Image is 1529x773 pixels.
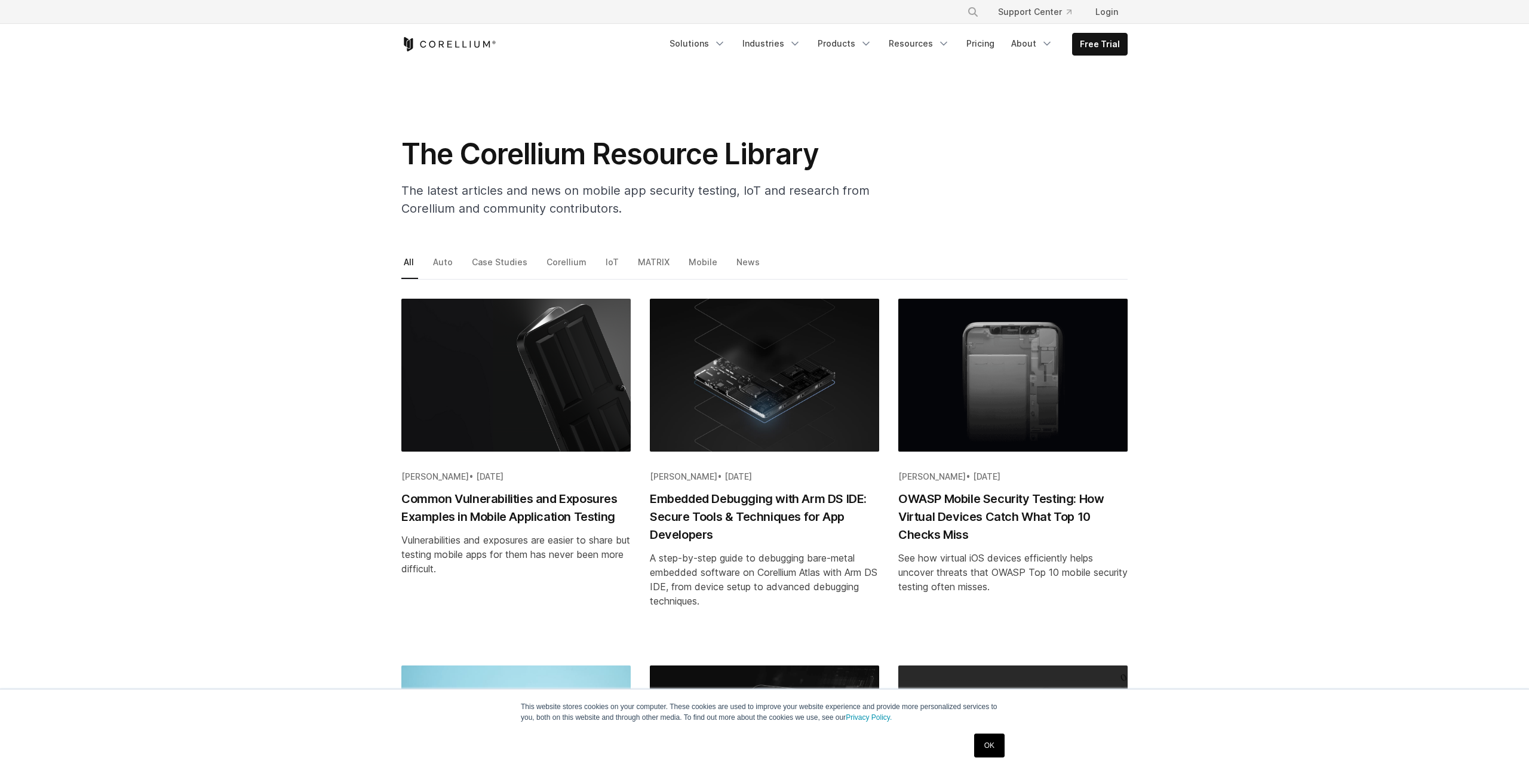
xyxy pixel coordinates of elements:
div: Navigation Menu [662,33,1128,56]
img: Common Vulnerabilities and Exposures Examples in Mobile Application Testing [401,299,631,452]
h2: Common Vulnerabilities and Exposures Examples in Mobile Application Testing [401,490,631,526]
div: See how virtual iOS devices efficiently helps uncover threats that OWASP Top 10 mobile security t... [898,551,1128,594]
div: Vulnerabilities and exposures are easier to share but testing mobile apps for them has never been... [401,533,631,576]
a: Industries [735,33,808,54]
span: The latest articles and news on mobile app security testing, IoT and research from Corellium and ... [401,183,870,216]
p: This website stores cookies on your computer. These cookies are used to improve your website expe... [521,701,1008,723]
a: OK [974,734,1005,757]
a: Support Center [988,1,1081,23]
a: Blog post summary: Common Vulnerabilities and Exposures Examples in Mobile Application Testing [401,299,631,646]
a: Blog post summary: Embedded Debugging with Arm DS IDE: Secure Tools & Techniques for App Developers [650,299,879,646]
a: Resources [882,33,957,54]
a: Auto [431,254,457,279]
span: [PERSON_NAME] [898,471,966,481]
div: • [401,471,631,483]
a: Corellium Home [401,37,496,51]
span: [PERSON_NAME] [401,471,469,481]
img: OWASP Mobile Security Testing: How Virtual Devices Catch What Top 10 Checks Miss [898,299,1128,452]
div: • [898,471,1128,483]
h1: The Corellium Resource Library [401,136,879,172]
div: Navigation Menu [953,1,1128,23]
a: Free Trial [1073,33,1127,55]
a: Login [1086,1,1128,23]
a: Products [810,33,879,54]
a: All [401,254,418,279]
a: Pricing [959,33,1002,54]
span: [DATE] [973,471,1000,481]
div: • [650,471,879,483]
a: Privacy Policy. [846,713,892,722]
h2: OWASP Mobile Security Testing: How Virtual Devices Catch What Top 10 Checks Miss [898,490,1128,544]
a: Solutions [662,33,733,54]
a: IoT [603,254,623,279]
a: Blog post summary: OWASP Mobile Security Testing: How Virtual Devices Catch What Top 10 Checks Miss [898,299,1128,646]
a: Case Studies [469,254,532,279]
h2: Embedded Debugging with Arm DS IDE: Secure Tools & Techniques for App Developers [650,490,879,544]
div: A step-by-step guide to debugging bare-metal embedded software on Corellium Atlas with Arm DS IDE... [650,551,879,608]
span: [DATE] [724,471,752,481]
a: News [734,254,764,279]
a: MATRIX [635,254,674,279]
img: Embedded Debugging with Arm DS IDE: Secure Tools & Techniques for App Developers [650,299,879,452]
button: Search [962,1,984,23]
span: [DATE] [476,471,503,481]
a: Corellium [544,254,591,279]
span: [PERSON_NAME] [650,471,717,481]
a: Mobile [686,254,721,279]
a: About [1004,33,1060,54]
